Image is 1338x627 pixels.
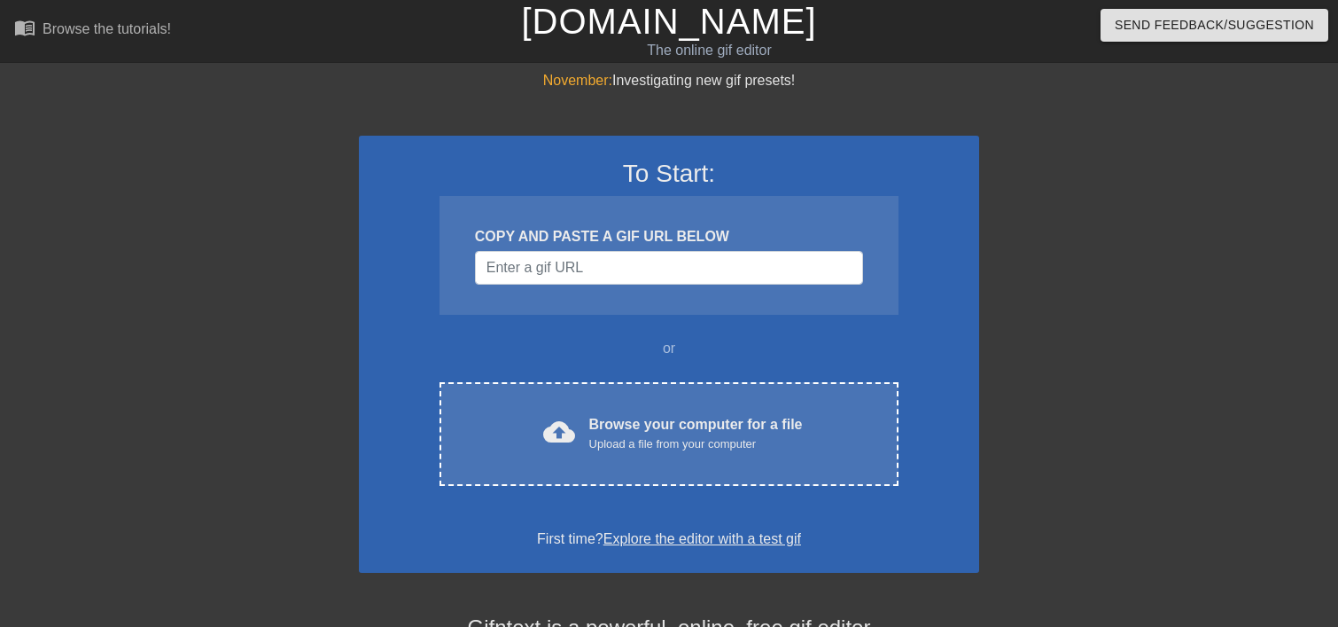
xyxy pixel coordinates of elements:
div: Browse your computer for a file [589,414,803,453]
div: Investigating new gif presets! [359,70,979,91]
h3: To Start: [382,159,956,189]
div: First time? [382,529,956,550]
div: COPY AND PASTE A GIF URL BELOW [475,226,863,247]
span: menu_book [14,17,35,38]
span: Send Feedback/Suggestion [1115,14,1314,36]
input: Username [475,251,863,285]
div: Browse the tutorials! [43,21,171,36]
button: Send Feedback/Suggestion [1101,9,1328,42]
div: The online gif editor [455,40,963,61]
div: or [405,338,933,359]
span: November: [543,73,612,88]
a: [DOMAIN_NAME] [521,2,816,41]
div: Upload a file from your computer [589,435,803,453]
a: Browse the tutorials! [14,17,171,44]
span: cloud_upload [543,416,575,448]
a: Explore the editor with a test gif [603,531,801,546]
